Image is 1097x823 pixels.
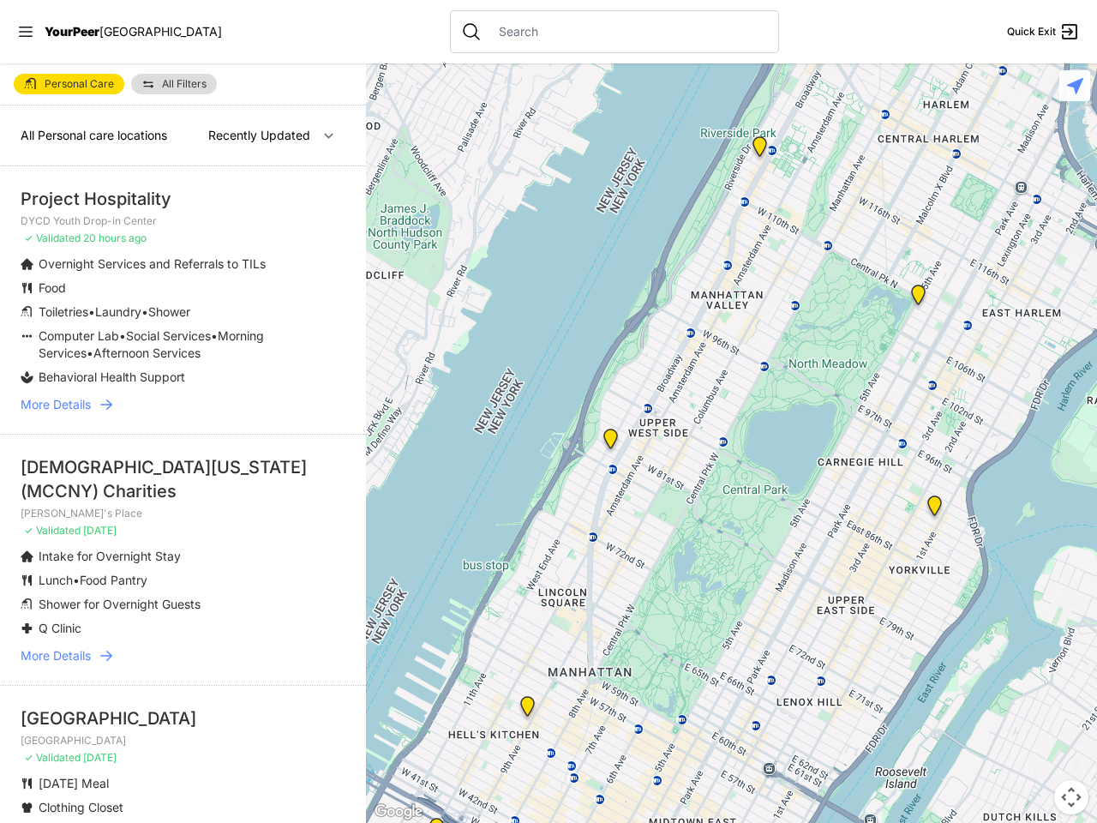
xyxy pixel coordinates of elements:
[600,429,621,456] div: Pathways Adult Drop-In Program
[83,524,117,537] span: [DATE]
[39,621,81,635] span: Q Clinic
[148,304,190,319] span: Shower
[83,231,147,244] span: 20 hours ago
[39,776,109,790] span: [DATE] Meal
[99,24,222,39] span: [GEOGRAPHIC_DATA]
[88,304,95,319] span: •
[21,396,91,413] span: More Details
[21,128,167,142] span: All Personal care locations
[39,800,123,814] span: Clothing Closet
[21,507,345,520] p: [PERSON_NAME]'s Place
[1007,21,1080,42] a: Quick Exit
[14,74,124,94] a: Personal Care
[24,231,81,244] span: ✓ Validated
[39,369,185,384] span: Behavioral Health Support
[21,455,345,503] div: [DEMOGRAPHIC_DATA][US_STATE] (MCCNY) Charities
[21,396,345,413] a: More Details
[141,304,148,319] span: •
[131,74,217,94] a: All Filters
[39,549,181,563] span: Intake for Overnight Stay
[39,597,201,611] span: Shower for Overnight Guests
[39,280,66,295] span: Food
[24,751,81,764] span: ✓ Validated
[21,734,345,748] p: [GEOGRAPHIC_DATA]
[21,214,345,228] p: DYCD Youth Drop-in Center
[119,328,126,343] span: •
[21,647,345,664] a: More Details
[95,304,141,319] span: Laundry
[924,496,945,523] div: Avenue Church
[1054,780,1088,814] button: Map camera controls
[370,801,427,823] a: Open this area in Google Maps (opens a new window)
[80,573,147,587] span: Food Pantry
[83,751,117,764] span: [DATE]
[39,573,73,587] span: Lunch
[45,79,114,89] span: Personal Care
[211,328,218,343] span: •
[517,696,538,724] div: 9th Avenue Drop-in Center
[126,328,211,343] span: Social Services
[21,706,345,730] div: [GEOGRAPHIC_DATA]
[45,24,99,39] span: YourPeer
[908,285,929,312] div: Manhattan
[39,328,119,343] span: Computer Lab
[21,187,345,211] div: Project Hospitality
[93,345,201,360] span: Afternoon Services
[39,304,88,319] span: Toiletries
[162,79,207,89] span: All Filters
[87,345,93,360] span: •
[45,27,222,37] a: YourPeer[GEOGRAPHIC_DATA]
[21,647,91,664] span: More Details
[24,524,81,537] span: ✓ Validated
[39,256,266,271] span: Overnight Services and Referrals to TILs
[73,573,80,587] span: •
[489,23,768,40] input: Search
[370,801,427,823] img: Google
[1007,25,1056,39] span: Quick Exit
